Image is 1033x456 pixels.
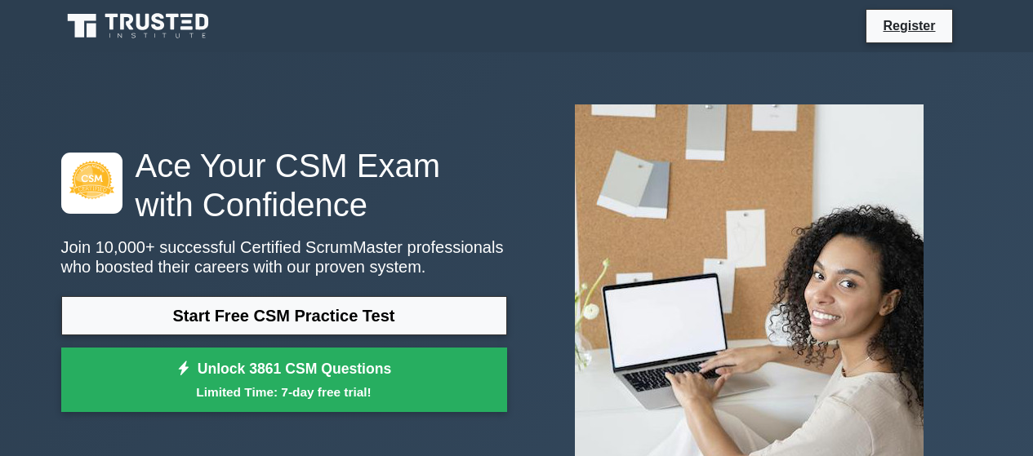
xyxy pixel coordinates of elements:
[82,383,487,401] small: Limited Time: 7-day free trial!
[61,296,507,335] a: Start Free CSM Practice Test
[61,348,507,413] a: Unlock 3861 CSM QuestionsLimited Time: 7-day free trial!
[873,15,945,36] a: Register
[61,237,507,277] p: Join 10,000+ successful Certified ScrumMaster professionals who boosted their careers with our pr...
[61,146,507,224] h1: Ace Your CSM Exam with Confidence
